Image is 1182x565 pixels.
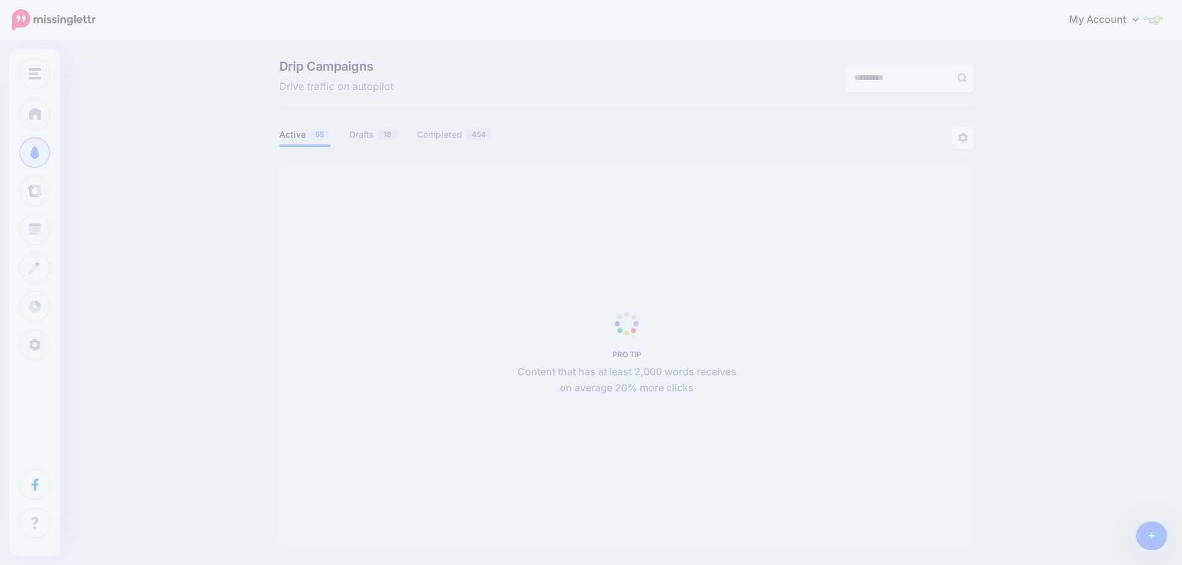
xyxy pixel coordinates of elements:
span: Drip Campaigns [279,60,393,73]
span: 55 [309,128,330,140]
a: Completed454 [417,127,493,142]
p: Content that has at least 2,000 words receives on average 20% more clicks [511,364,743,396]
h5: PRO TIP [511,350,743,359]
a: Active55 [279,127,331,142]
a: My Account [1057,5,1163,35]
span: 454 [465,128,492,140]
img: Missinglettr [12,9,96,30]
img: search-grey-6.png [957,73,967,82]
img: settings-grey.png [958,133,968,143]
span: Drive traffic on autopilot [279,79,393,95]
span: 18 [377,128,398,140]
a: Drafts18 [349,127,398,142]
img: menu.png [29,68,41,79]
